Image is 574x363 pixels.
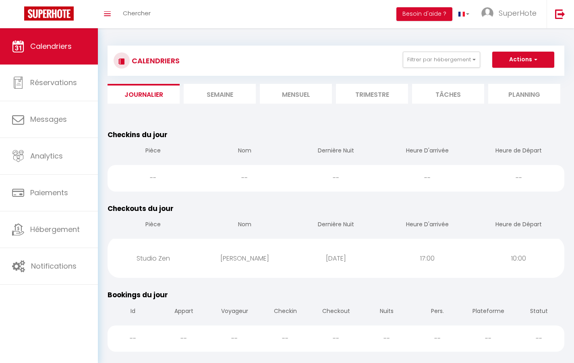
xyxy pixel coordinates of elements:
[31,261,77,271] span: Notifications
[108,140,199,163] th: Pièce
[381,140,473,163] th: Heure D'arrivée
[311,300,361,323] th: Checkout
[184,84,256,104] li: Semaine
[123,9,151,17] span: Chercher
[158,325,209,352] div: --
[403,52,480,68] button: Filtrer par hébergement
[412,300,463,323] th: Pers.
[199,214,290,237] th: Nom
[199,165,290,191] div: --
[396,7,452,21] button: Besoin d'aide ?
[158,300,209,323] th: Appart
[24,6,74,21] img: Super Booking
[108,325,158,352] div: --
[108,84,180,104] li: Journalier
[381,245,473,271] div: 17:00
[108,130,168,140] span: Checkins du jour
[108,165,199,191] div: --
[514,300,564,323] th: Statut
[481,7,493,19] img: ...
[108,214,199,237] th: Pièce
[108,245,199,271] div: Studio Zen
[108,300,158,323] th: Id
[463,300,514,323] th: Plateforme
[30,114,67,124] span: Messages
[514,325,564,352] div: --
[260,300,311,323] th: Checkin
[30,77,77,88] span: Réservations
[260,325,311,352] div: --
[290,245,382,271] div: [DATE]
[199,245,290,271] div: [PERSON_NAME]
[361,300,412,323] th: Nuits
[381,165,473,191] div: --
[290,165,382,191] div: --
[290,140,382,163] th: Dernière Nuit
[108,290,168,300] span: Bookings du jour
[473,245,564,271] div: 10:00
[473,140,564,163] th: Heure de Départ
[6,3,31,27] button: Ouvrir le widget de chat LiveChat
[30,188,68,198] span: Paiements
[492,52,554,68] button: Actions
[473,165,564,191] div: --
[108,204,174,213] span: Checkouts du jour
[311,325,361,352] div: --
[555,9,565,19] img: logout
[30,224,80,234] span: Hébergement
[199,140,290,163] th: Nom
[290,214,382,237] th: Dernière Nuit
[412,84,484,104] li: Tâches
[412,325,463,352] div: --
[361,325,412,352] div: --
[30,41,72,51] span: Calendriers
[260,84,332,104] li: Mensuel
[30,151,63,161] span: Analytics
[209,300,260,323] th: Voyageur
[381,214,473,237] th: Heure D'arrivée
[130,52,180,70] h3: CALENDRIERS
[209,325,260,352] div: --
[488,84,560,104] li: Planning
[336,84,408,104] li: Trimestre
[499,8,537,18] span: SuperHote
[463,325,514,352] div: --
[473,214,564,237] th: Heure de Départ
